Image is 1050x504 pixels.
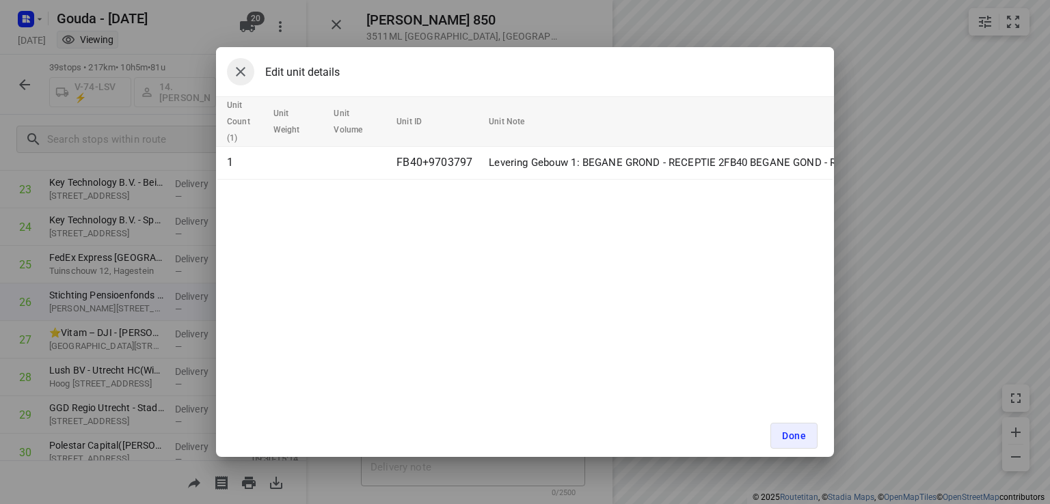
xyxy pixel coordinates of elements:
td: 1 [216,147,268,180]
span: Done [782,430,806,441]
span: Unit Note [489,113,542,130]
div: Edit unit details [227,58,340,85]
span: Unit Count (1) [227,97,268,146]
button: Done [770,423,818,449]
span: Unit Weight [273,105,318,138]
span: Unit ID [396,113,440,130]
td: FB40+9703797 [391,147,483,180]
span: Unit Volume [334,105,380,138]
